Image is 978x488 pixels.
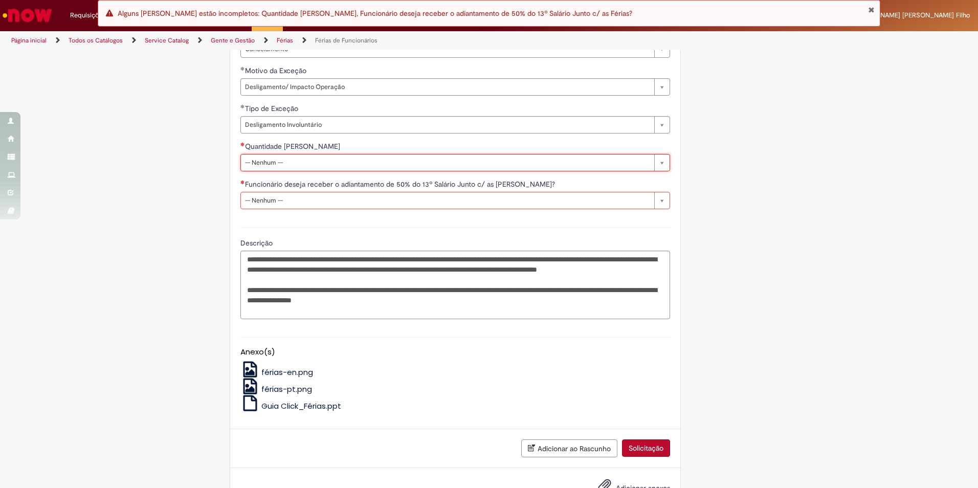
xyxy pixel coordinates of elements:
[277,36,293,45] a: Férias
[69,36,123,45] a: Todos os Catálogos
[240,66,245,71] span: Obrigatório Preenchido
[868,6,875,14] button: Fechar Notificação
[240,142,245,146] span: Necessários
[261,367,313,378] span: férias-en.png
[70,10,106,20] span: Requisições
[622,439,670,457] button: Solicitação
[315,36,377,45] a: Férias de Funcionários
[240,238,275,248] span: Descrição
[261,401,341,411] span: Guia Click_Férias.ppt
[118,9,632,18] span: Alguns [PERSON_NAME] estão incompletos: Quantidade [PERSON_NAME], Funcionário deseja receber o ad...
[8,31,644,50] ul: Trilhas de página
[245,66,308,75] span: Motivo da Exceção
[245,79,649,95] span: Desligamento/ Impacto Operação
[245,104,300,113] span: Tipo de Exceção
[1,5,54,26] img: ServiceNow
[240,104,245,108] span: Obrigatório Preenchido
[145,36,189,45] a: Service Catalog
[11,36,47,45] a: Página inicial
[240,384,313,394] a: férias-pt.png
[245,180,557,189] span: Funcionário deseja receber o adiantamento de 50% do 13º Salário Junto c/ as [PERSON_NAME]?
[240,401,342,411] a: Guia Click_Férias.ppt
[521,439,617,457] button: Adicionar ao Rascunho
[240,367,314,378] a: férias-en.png
[240,251,670,319] textarea: Descrição
[245,117,649,133] span: Desligamento Involuntário
[240,348,670,357] h5: Anexo(s)
[245,142,342,151] span: Quantidade [PERSON_NAME]
[240,180,245,184] span: Necessários
[211,36,255,45] a: Gente e Gestão
[849,11,970,19] span: [PERSON_NAME] [PERSON_NAME] Filho
[245,154,649,171] span: -- Nenhum --
[245,192,649,209] span: -- Nenhum --
[261,384,312,394] span: férias-pt.png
